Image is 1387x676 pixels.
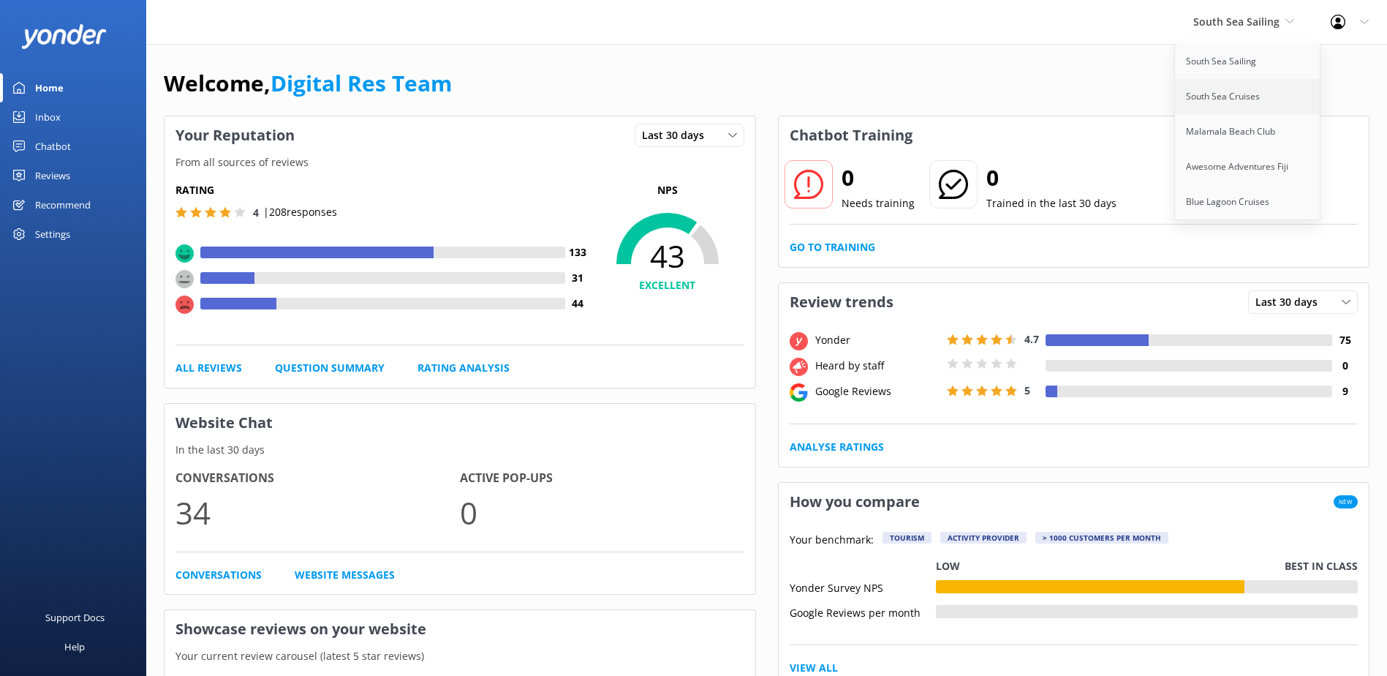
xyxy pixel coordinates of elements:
h3: Website Chat [165,404,755,442]
a: Digital Res Team [271,68,452,98]
span: 5 [1024,383,1030,397]
div: Google Reviews per month [790,605,936,618]
p: In the last 30 days [165,442,755,458]
span: Last 30 days [1255,294,1326,310]
div: Tourism [883,532,931,544]
h2: 0 [842,160,915,195]
a: South Sea Cruises [1175,79,1321,114]
h3: Showcase reviews on your website [165,610,755,648]
div: Heard by staff [812,358,943,374]
a: Go to Training [790,239,875,255]
a: Analyse Ratings [790,439,884,455]
p: Needs training [842,195,915,211]
a: Rating Analysis [417,360,510,376]
a: South Sea Sailing [1175,44,1321,79]
h4: 31 [565,270,591,286]
div: Chatbot [35,132,71,161]
p: From all sources of reviews [165,154,755,170]
h4: 75 [1332,332,1358,348]
p: 0 [460,488,744,537]
h4: 0 [1332,358,1358,374]
a: Conversations [175,567,262,583]
p: Best in class [1285,558,1358,574]
p: Your current review carousel (latest 5 star reviews) [165,648,755,664]
a: Malamala Beach Club [1175,114,1321,149]
h4: 44 [565,296,591,312]
a: Blue Lagoon Cruises [1175,184,1321,219]
div: Activity Provider [940,532,1027,544]
div: Yonder [812,332,943,348]
span: Last 30 days [642,127,713,143]
a: Website Messages [295,567,395,583]
a: All Reviews [175,360,242,376]
h3: How you compare [779,483,931,521]
span: 43 [591,238,744,274]
div: Support Docs [45,603,105,632]
p: Low [936,558,960,574]
div: Google Reviews [812,383,943,399]
p: | 208 responses [263,204,337,220]
h4: 133 [565,244,591,260]
div: Recommend [35,190,91,219]
span: New [1334,495,1358,508]
h4: Active Pop-ups [460,469,744,488]
div: Settings [35,219,70,249]
h2: 0 [986,160,1116,195]
span: 4.7 [1024,332,1039,346]
p: 34 [175,488,460,537]
p: Trained in the last 30 days [986,195,1116,211]
h3: Chatbot Training [779,116,923,154]
h3: Review trends [779,283,904,321]
div: Reviews [35,161,70,190]
div: Help [64,632,85,661]
img: yonder-white-logo.png [22,24,106,48]
span: South Sea Sailing [1193,15,1280,29]
a: Question Summary [275,360,385,376]
h4: 9 [1332,383,1358,399]
div: Inbox [35,102,61,132]
p: Your benchmark: [790,532,874,549]
div: Yonder Survey NPS [790,580,936,593]
h5: Rating [175,182,591,198]
div: > 1000 customers per month [1035,532,1168,544]
h1: Welcome, [164,66,452,101]
div: Home [35,73,64,102]
a: View All [790,660,838,676]
a: Awesome Adventures Fiji [1175,149,1321,184]
p: NPS [591,182,744,198]
h3: Your Reputation [165,116,306,154]
h4: Conversations [175,469,460,488]
h4: EXCELLENT [591,277,744,293]
span: 4 [253,206,259,219]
